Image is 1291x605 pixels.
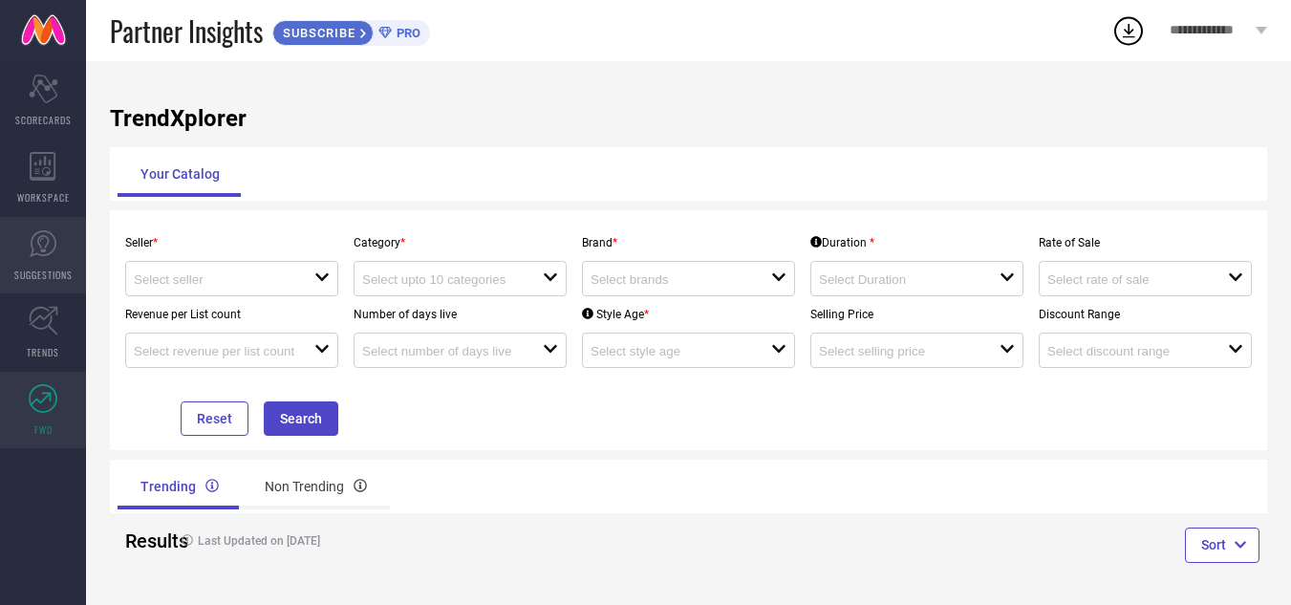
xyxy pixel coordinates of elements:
input: Select style age [591,344,753,358]
span: Partner Insights [110,11,263,51]
button: Search [264,401,338,436]
p: Brand [582,236,795,249]
span: PRO [392,26,420,40]
p: Number of days live [354,308,567,321]
button: Reset [181,401,248,436]
span: WORKSPACE [17,190,70,205]
div: Trending [118,464,242,509]
a: SUBSCRIBEPRO [272,15,430,46]
h4: Last Updated on [DATE] [172,534,626,548]
span: SUBSCRIBE [273,26,360,40]
input: Select revenue per list count [134,344,296,358]
div: Open download list [1111,13,1146,48]
input: Select seller [134,272,296,287]
input: Select rate of sale [1047,272,1210,287]
h1: TrendXplorer [110,105,1267,132]
input: Select brands [591,272,753,287]
input: Select number of days live [362,344,525,358]
div: Style Age [582,308,649,321]
span: SCORECARDS [15,113,72,127]
span: FWD [34,422,53,437]
h2: Results [125,529,157,552]
p: Revenue per List count [125,308,338,321]
p: Seller [125,236,338,249]
span: TRENDS [27,345,59,359]
input: Select upto 10 categories [362,272,525,287]
span: SUGGESTIONS [14,268,73,282]
p: Selling Price [810,308,1023,321]
p: Discount Range [1039,308,1252,321]
div: Duration [810,236,874,249]
div: Your Catalog [118,151,243,197]
div: Non Trending [242,464,390,509]
p: Rate of Sale [1039,236,1252,249]
p: Category [354,236,567,249]
input: Select discount range [1047,344,1210,358]
input: Select selling price [819,344,981,358]
input: Select Duration [819,272,981,287]
button: Sort [1185,528,1259,562]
